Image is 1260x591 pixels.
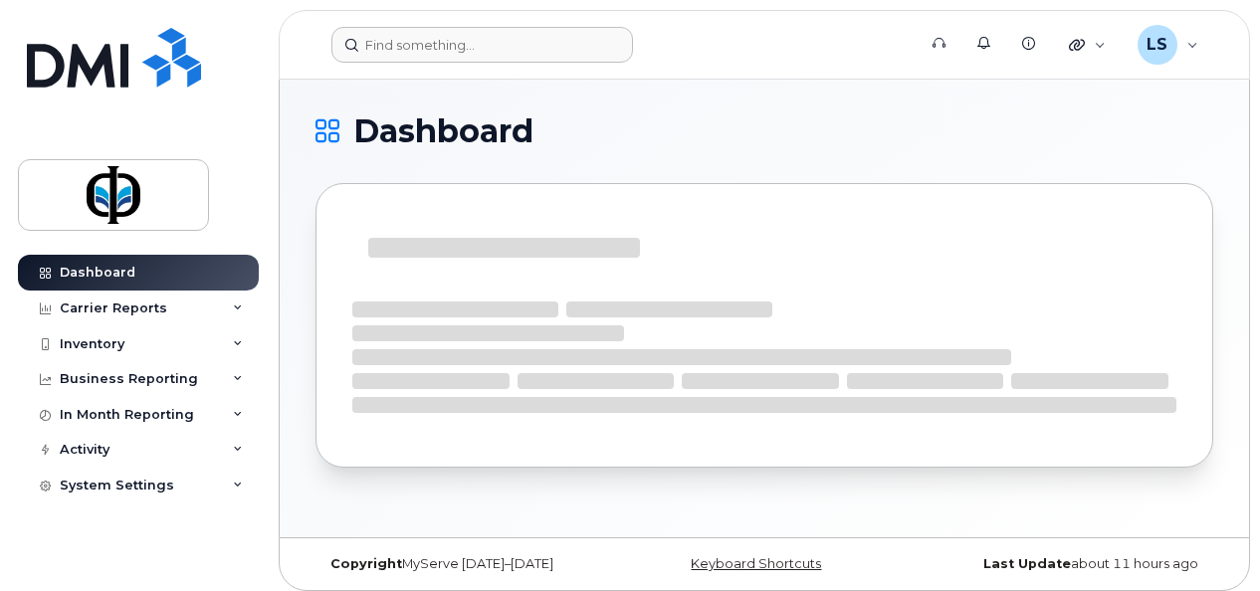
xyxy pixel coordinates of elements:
a: Keyboard Shortcuts [691,556,821,571]
div: MyServe [DATE]–[DATE] [315,556,615,572]
strong: Last Update [983,556,1071,571]
strong: Copyright [330,556,402,571]
div: about 11 hours ago [914,556,1213,572]
span: Dashboard [353,116,533,146]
